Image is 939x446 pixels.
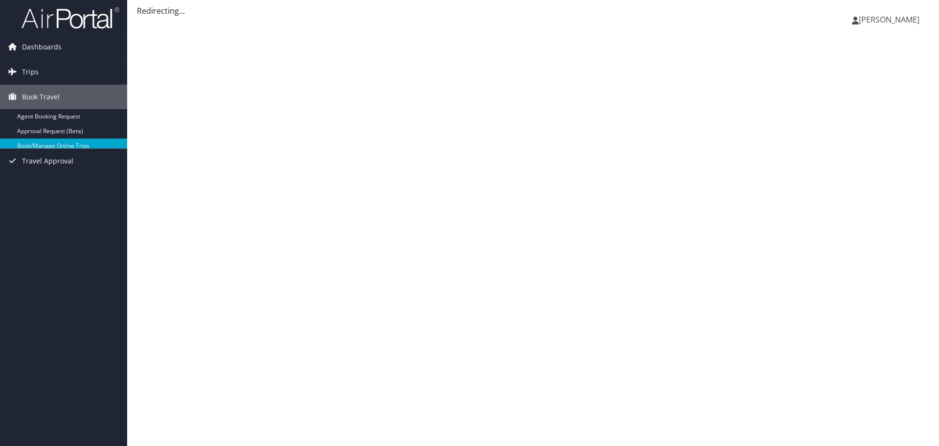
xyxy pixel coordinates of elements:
[859,14,919,25] span: [PERSON_NAME]
[22,6,119,29] img: airportal-logo.png
[22,149,73,173] span: Travel Approval
[852,5,929,34] a: [PERSON_NAME]
[22,35,62,59] span: Dashboards
[22,60,39,84] span: Trips
[22,85,60,109] span: Book Travel
[137,5,929,17] div: Redirecting...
